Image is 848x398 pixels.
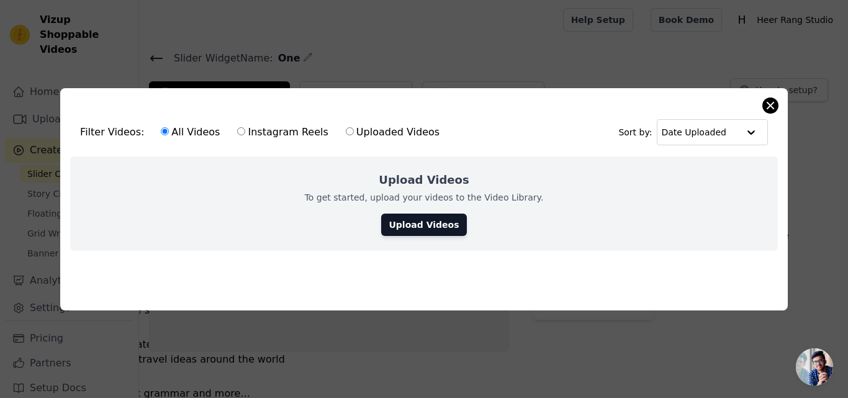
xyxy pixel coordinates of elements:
[345,124,440,140] label: Uploaded Videos
[379,171,469,189] h2: Upload Videos
[796,348,833,386] div: Open chat
[160,124,220,140] label: All Videos
[237,124,328,140] label: Instagram Reels
[381,214,466,236] a: Upload Videos
[80,118,446,147] div: Filter Videos:
[305,191,544,204] p: To get started, upload your videos to the Video Library.
[618,119,768,145] div: Sort by:
[763,98,778,113] button: Close modal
